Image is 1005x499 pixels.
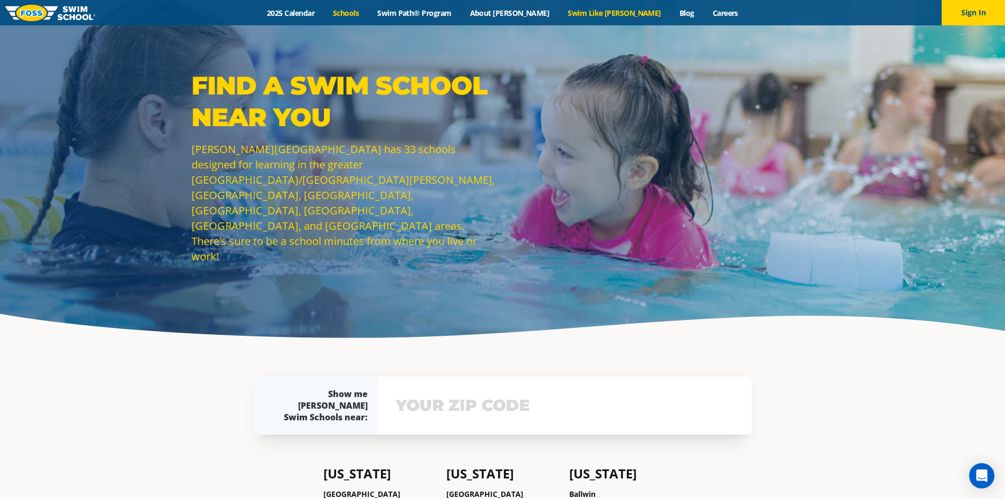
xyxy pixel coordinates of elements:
[324,8,368,18] a: Schools
[323,466,436,481] h4: [US_STATE]
[446,466,559,481] h4: [US_STATE]
[569,489,596,499] a: Ballwin
[192,70,497,133] p: Find a Swim School Near You
[323,489,400,499] a: [GEOGRAPHIC_DATA]
[275,388,368,423] div: Show me [PERSON_NAME] Swim Schools near:
[192,142,497,264] p: [PERSON_NAME][GEOGRAPHIC_DATA] has 33 schools designed for learning in the greater [GEOGRAPHIC_DA...
[670,8,703,18] a: Blog
[569,466,682,481] h4: [US_STATE]
[559,8,671,18] a: Swim Like [PERSON_NAME]
[258,8,324,18] a: 2025 Calendar
[969,463,994,488] div: Open Intercom Messenger
[393,390,737,421] input: YOUR ZIP CODE
[5,5,95,21] img: FOSS Swim School Logo
[703,8,747,18] a: Careers
[461,8,559,18] a: About [PERSON_NAME]
[368,8,461,18] a: Swim Path® Program
[446,489,523,499] a: [GEOGRAPHIC_DATA]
